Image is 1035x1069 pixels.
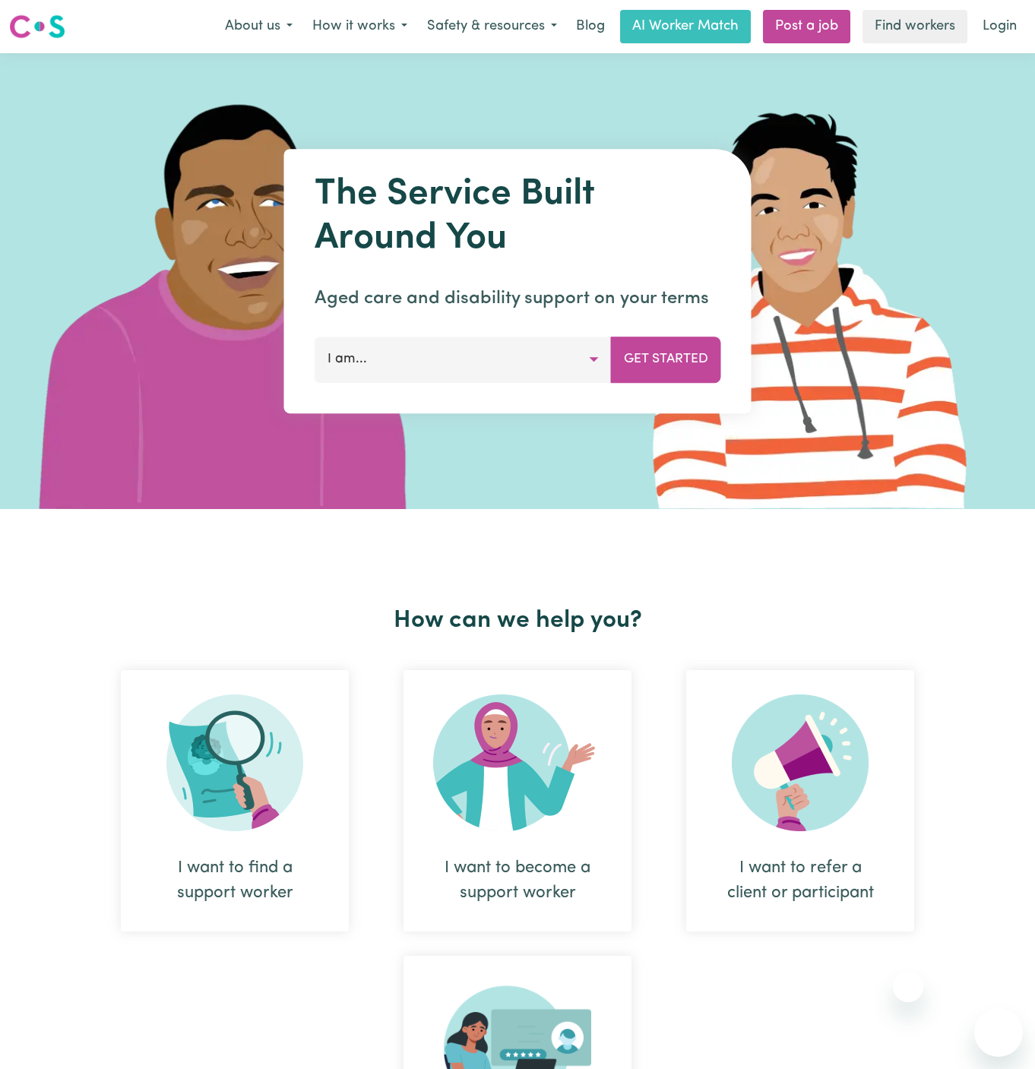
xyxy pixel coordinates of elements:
[686,670,914,931] div: I want to refer a client or participant
[215,11,302,43] button: About us
[620,10,751,43] a: AI Worker Match
[315,285,721,312] p: Aged care and disability support on your terms
[567,10,614,43] a: Blog
[974,1008,1023,1057] iframe: Button to launch messaging window
[611,337,721,382] button: Get Started
[121,670,349,931] div: I want to find a support worker
[732,694,869,831] img: Refer
[893,972,923,1002] iframe: Close message
[404,670,631,931] div: I want to become a support worker
[763,10,850,43] a: Post a job
[440,856,595,906] div: I want to become a support worker
[302,11,417,43] button: How it works
[315,173,721,261] h1: The Service Built Around You
[166,694,303,831] img: Search
[315,337,612,382] button: I am...
[973,10,1026,43] a: Login
[157,856,312,906] div: I want to find a support worker
[862,10,967,43] a: Find workers
[9,13,65,40] img: Careseekers logo
[723,856,878,906] div: I want to refer a client or participant
[417,11,567,43] button: Safety & resources
[9,9,65,44] a: Careseekers logo
[433,694,602,831] img: Become Worker
[93,606,942,635] h2: How can we help you?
